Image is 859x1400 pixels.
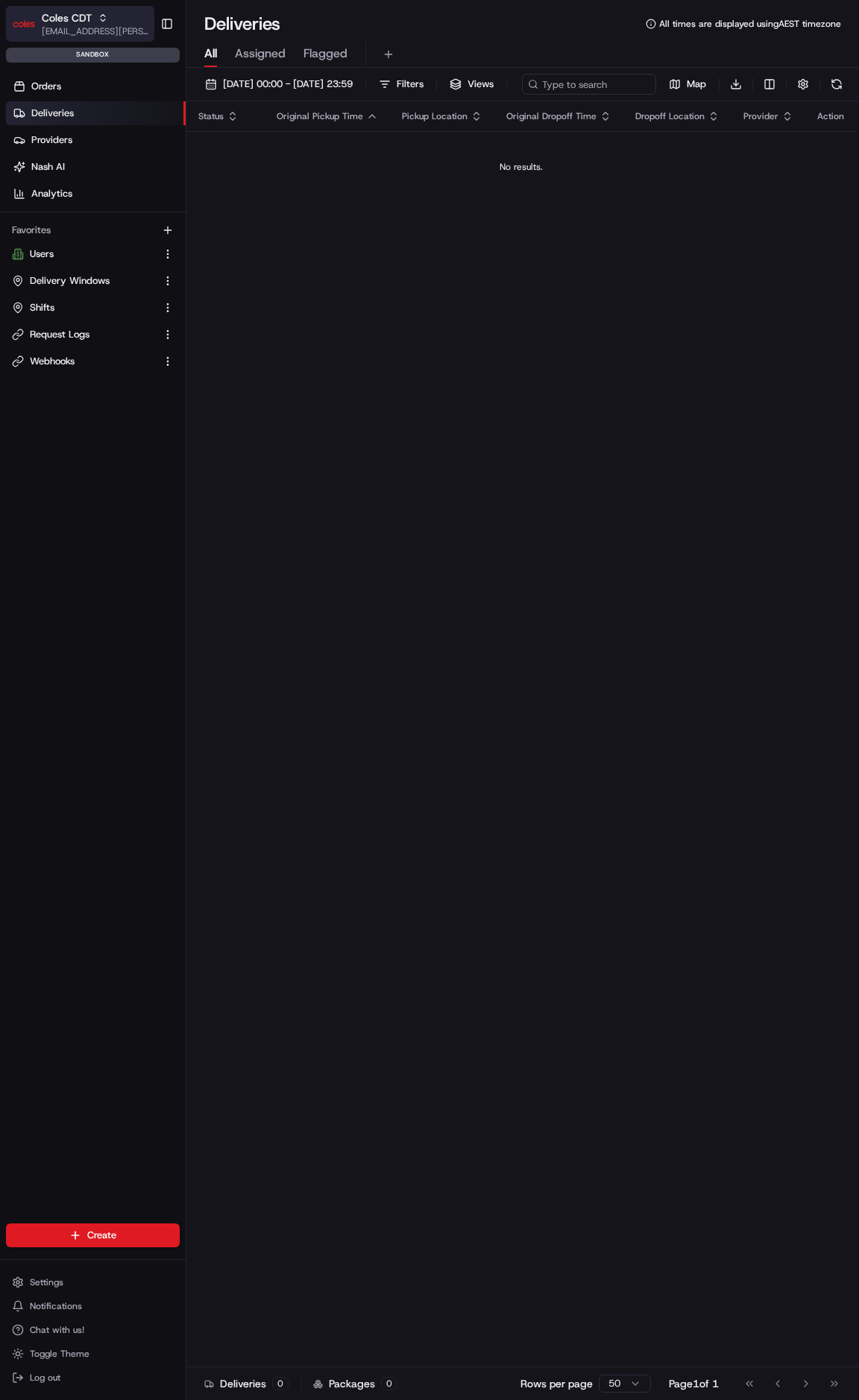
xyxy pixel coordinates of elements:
span: Status [198,110,224,122]
button: Webhooks [6,349,180,373]
button: Chat with us! [6,1320,180,1340]
div: 0 [272,1377,289,1390]
span: Log out [30,1372,60,1384]
div: 📗 [15,218,27,229]
button: Filters [372,74,430,95]
a: Webhooks [12,355,156,368]
span: Original Pickup Time [277,110,363,122]
span: Deliveries [31,107,74,120]
p: Welcome 👋 [15,60,271,83]
span: Pylon [148,253,180,264]
span: Providers [31,133,72,147]
span: Dropoff Location [635,110,705,122]
button: Log out [6,1367,180,1388]
button: Toggle Theme [6,1343,180,1364]
span: Toggle Theme [30,1348,89,1360]
a: Analytics [6,182,186,206]
button: Map [662,74,713,95]
div: Start new chat [51,142,245,157]
button: [DATE] 00:00 - [DATE] 23:59 [198,74,359,95]
span: Users [30,247,54,261]
button: Coles CDT [42,10,92,25]
span: All [204,45,217,63]
a: Users [12,247,156,261]
img: 1736555255976-a54dd68f-1ca7-489b-9aae-adbdc363a1c4 [15,142,42,169]
span: Map [687,77,706,91]
span: Views [468,77,494,91]
p: Rows per page [520,1376,593,1391]
span: Notifications [30,1300,82,1312]
a: Providers [6,128,186,152]
span: Orders [31,80,61,93]
span: Analytics [31,187,72,200]
span: All times are displayed using AEST timezone [659,18,841,30]
button: Start new chat [254,147,271,165]
span: Pickup Location [402,110,468,122]
div: Packages [313,1376,397,1391]
span: Webhooks [30,355,75,368]
div: sandbox [6,48,180,63]
span: Original Dropoff Time [506,110,597,122]
div: No results. [192,161,850,173]
div: 💻 [126,218,138,229]
a: Shifts [12,301,156,314]
img: Nash [15,15,45,45]
button: Refresh [826,74,847,95]
div: Deliveries [204,1376,289,1391]
button: [EMAIL_ADDRESS][PERSON_NAME][PERSON_NAME][DOMAIN_NAME] [42,25,148,37]
div: We're available if you need us! [51,157,189,169]
a: 📗Knowledge Base [9,210,120,237]
button: Coles CDTColes CDT[EMAIL_ADDRESS][PERSON_NAME][PERSON_NAME][DOMAIN_NAME] [6,6,154,42]
button: Settings [6,1272,180,1293]
span: Knowledge Base [30,216,114,231]
span: Shifts [30,301,54,314]
a: Delivery Windows [12,274,156,288]
span: [DATE] 00:00 - [DATE] 23:59 [223,77,353,91]
button: Request Logs [6,323,180,346]
button: Delivery Windows [6,269,180,293]
a: Orders [6,75,186,98]
a: Powered byPylon [105,252,180,264]
span: Create [87,1229,116,1242]
input: Clear [39,96,246,112]
div: Favorites [6,218,180,242]
span: API Documentation [141,216,239,231]
div: Page 1 of 1 [669,1376,719,1391]
span: Nash AI [31,160,65,174]
button: Shifts [6,296,180,320]
span: Request Logs [30,328,89,341]
span: Delivery Windows [30,274,110,288]
input: Type to search [522,74,656,95]
a: Nash AI [6,155,186,179]
span: Flagged [303,45,347,63]
span: Provider [743,110,778,122]
button: Notifications [6,1296,180,1317]
span: Assigned [235,45,286,63]
a: Deliveries [6,101,186,125]
span: Chat with us! [30,1324,84,1336]
span: Filters [397,77,424,91]
div: 0 [381,1377,397,1390]
button: Create [6,1223,180,1247]
img: Coles CDT [12,12,36,36]
span: Settings [30,1276,63,1288]
button: Views [443,74,500,95]
a: Request Logs [12,328,156,341]
button: Users [6,242,180,266]
h1: Deliveries [204,12,280,36]
div: Action [817,110,844,122]
a: 💻API Documentation [120,210,245,237]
